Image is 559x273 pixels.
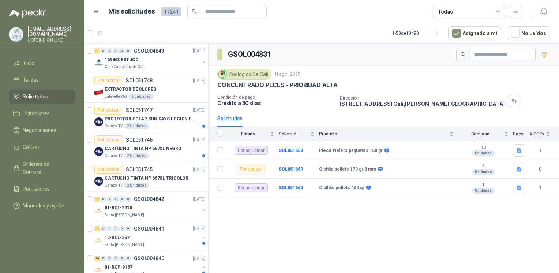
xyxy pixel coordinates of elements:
[217,115,243,123] div: Solicitudes
[23,160,68,176] span: Órdenes de Compra
[193,48,205,55] p: [DATE]
[94,147,103,156] img: Company Logo
[461,52,466,57] span: search
[235,183,268,192] div: Por adjudicar
[228,127,279,141] th: Estado
[193,196,205,203] p: [DATE]
[105,116,196,123] p: PROTECTOR SOLAR SUN DAYS LOCION FPS 50 CAJA X 24 UN
[279,167,303,172] a: SOL051659
[105,212,144,218] p: Santa [PERSON_NAME]
[23,185,50,193] span: Remisiones
[94,195,207,218] a: 1 0 0 0 0 0 GSOL004842[DATE] Company Logo01-RQL-2910Santa [PERSON_NAME]
[101,226,106,231] div: 0
[105,205,132,212] p: 01-RQL-2910
[458,131,503,136] span: Cantidad
[23,76,39,84] span: Tareas
[94,76,123,85] div: Por cotizar
[105,153,123,159] p: Caracol TV
[458,127,513,141] th: Cantidad
[94,256,100,261] div: 26
[530,147,550,154] b: 1
[128,94,154,100] div: 2 Unidades
[84,73,208,103] a: Por cotizarSOL051748[DATE] Company LogoEXTRACTOR DE OLORESLafayette SAS2 Unidades
[279,148,303,153] a: SOL051658
[193,166,205,173] p: [DATE]
[113,226,119,231] div: 0
[193,77,205,84] p: [DATE]
[94,224,207,248] a: 1 0 0 0 0 0 GSOL004841[DATE] Company Logo12-RQL-267Santa [PERSON_NAME]
[107,48,112,53] div: 0
[105,175,188,182] p: CARTUCHO TINTA HP 667XL TRICOLOR
[193,136,205,143] p: [DATE]
[217,69,271,80] div: Zoologico De Cali
[9,123,75,137] a: Negociaciones
[28,38,75,42] p: COFEIND ON LINE
[107,256,112,261] div: 0
[9,73,75,87] a: Tareas
[319,148,383,154] b: Pleco Wafers paquetes 150 gr
[113,197,119,202] div: 0
[105,56,138,63] p: 169863 ESTUCO
[9,27,23,41] img: Company Logo
[94,46,207,70] a: 1 0 0 0 0 0 GSOL004843[DATE] Company Logo169863 ESTUCOClub Campestre de Cali
[101,197,106,202] div: 0
[113,48,119,53] div: 0
[84,162,208,192] a: Por cotizarSOL051745[DATE] Company LogoCARTUCHO TINTA HP 667XL TRICOLORCaracol TV2 Unidades
[126,167,153,172] p: SOL051745
[9,56,75,70] a: Inicio
[23,143,40,151] span: Cotizar
[472,188,495,194] div: Unidades
[9,90,75,104] a: Solicitudes
[84,103,208,132] a: Por cotizarSOL051747[DATE] Company LogoPROTECTOR SOLAR SUN DAYS LOCION FPS 50 CAJA X 24 UNCaracol...
[134,226,164,231] p: GSOL004841
[94,236,103,245] img: Company Logo
[530,127,559,141] th: # COTs
[279,127,319,141] th: Solicitud
[134,197,164,202] p: GSOL004842
[105,183,123,188] p: Caracol TV
[507,26,550,40] button: No Leídos
[125,48,131,53] div: 0
[9,106,75,120] a: Licitaciones
[9,157,75,179] a: Órdenes de Compra
[94,106,123,115] div: Por cotizar
[94,226,100,231] div: 1
[94,197,100,202] div: 1
[438,8,453,16] div: Todas
[193,225,205,232] p: [DATE]
[94,135,123,144] div: Por cotizar
[319,127,458,141] th: Producto
[126,137,153,142] p: SOL051746
[107,226,112,231] div: 0
[458,182,509,188] b: 1
[530,166,550,173] b: 0
[161,7,181,16] span: 17241
[108,6,155,17] h1: Mis solicitudes
[119,256,125,261] div: 0
[126,78,153,83] p: SOL051748
[217,100,334,106] p: Crédito a 30 días
[105,264,132,271] p: 01-RQP-9167
[193,255,205,262] p: [DATE]
[105,86,156,93] p: EXTRACTOR DE OLORES
[124,153,149,159] div: 2 Unidades
[530,131,544,136] span: # COTs
[448,26,501,40] button: Asignado a mi
[228,49,272,60] h3: GSOL004831
[105,94,127,100] p: Lafayette SAS
[217,95,334,100] p: Condición de pago
[472,150,495,156] div: Unidades
[9,9,46,18] img: Logo peakr
[279,185,303,190] b: SOL051660
[94,48,100,53] div: 1
[94,206,103,215] img: Company Logo
[193,107,205,114] p: [DATE]
[235,146,268,155] div: Por adjudicar
[105,64,145,70] p: Club Campestre de Cali
[125,197,131,202] div: 0
[23,126,56,134] span: Negociaciones
[94,177,103,186] img: Company Logo
[119,48,125,53] div: 0
[340,96,505,101] p: Dirección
